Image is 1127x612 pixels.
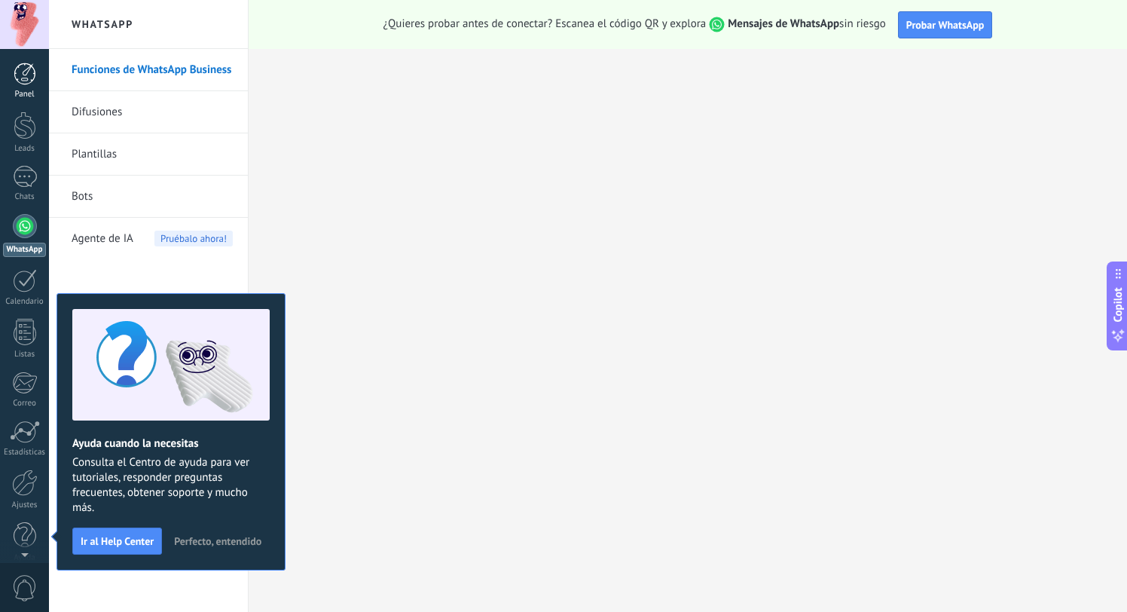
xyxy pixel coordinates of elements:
[898,11,993,38] button: Probar WhatsApp
[728,17,839,31] strong: Mensajes de WhatsApp
[383,17,886,32] span: ¿Quieres probar antes de conectar? Escanea el código QR y explora sin riesgo
[174,536,261,546] span: Perfecto, entendido
[49,218,248,259] li: Agente de IA
[154,231,233,246] span: Pruébalo ahora!
[1110,288,1125,323] span: Copilot
[72,49,233,91] a: Funciones de WhatsApp Business
[3,144,47,154] div: Leads
[3,350,47,360] div: Listas
[72,176,233,218] a: Bots
[72,436,270,451] h2: Ayuda cuando la necesitas
[167,530,268,552] button: Perfecto, entendido
[49,133,248,176] li: Plantillas
[72,133,233,176] a: Plantillas
[3,399,47,409] div: Correo
[3,243,46,257] div: WhatsApp
[72,91,233,133] a: Difusiones
[72,455,270,516] span: Consulta el Centro de ayuda para ver tutoriales, responder preguntas frecuentes, obtener soporte ...
[49,49,248,91] li: Funciones de WhatsApp Business
[72,218,133,260] span: Agente de IA
[3,192,47,202] div: Chats
[72,218,233,260] a: Agente de IAPruébalo ahora!
[49,176,248,218] li: Bots
[3,500,47,510] div: Ajustes
[81,536,154,546] span: Ir al Help Center
[49,91,248,133] li: Difusiones
[3,448,47,457] div: Estadísticas
[906,18,985,32] span: Probar WhatsApp
[72,528,162,555] button: Ir al Help Center
[3,90,47,99] div: Panel
[3,297,47,307] div: Calendario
